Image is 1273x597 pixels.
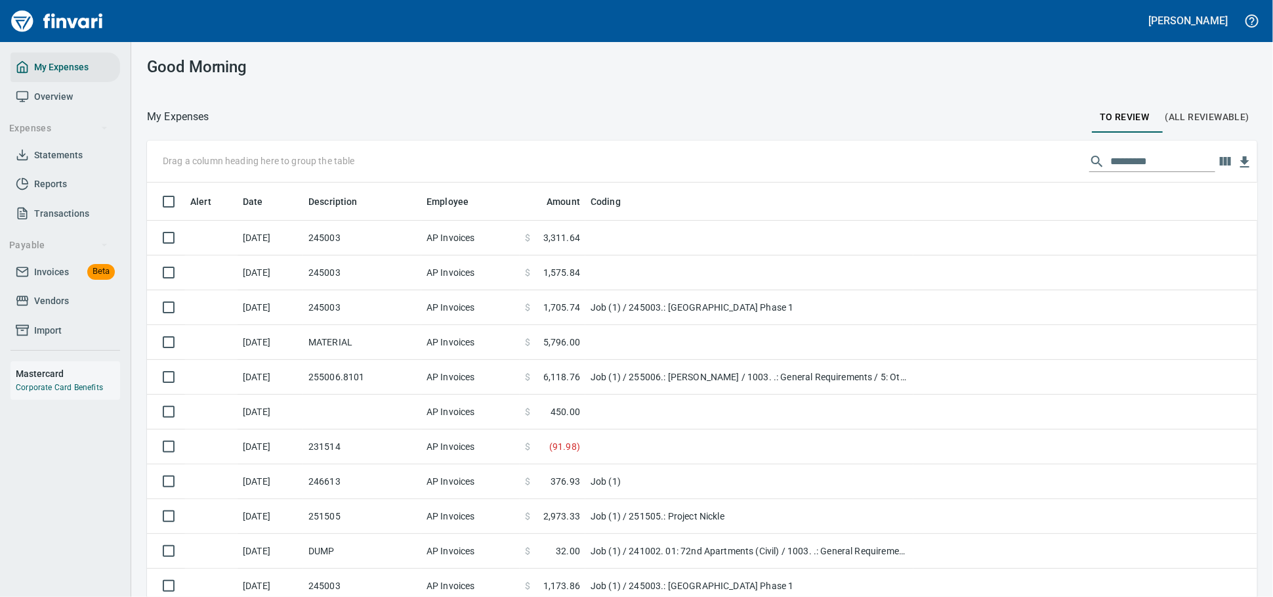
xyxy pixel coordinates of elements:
span: Payable [9,237,108,254]
span: 376.93 [551,475,580,488]
span: Description [308,194,375,210]
img: Finvari [8,5,106,37]
span: Amount [547,194,580,210]
h3: Good Morning [147,58,496,76]
td: AP Invoices [421,499,520,534]
td: 245003 [303,255,421,290]
td: Job (1) [585,464,913,499]
span: Coding [591,194,621,210]
td: AP Invoices [421,290,520,325]
span: 450.00 [551,405,580,418]
span: 5,796.00 [543,336,580,349]
span: Statements [34,147,83,164]
h5: [PERSON_NAME] [1149,14,1228,28]
td: 246613 [303,464,421,499]
button: Download Table [1235,152,1255,172]
td: [DATE] [238,360,303,395]
span: Vendors [34,293,69,309]
span: $ [525,336,530,349]
span: $ [525,579,530,592]
span: Reports [34,176,67,192]
span: 1,705.74 [543,301,580,314]
td: [DATE] [238,395,303,430]
a: Vendors [10,286,120,316]
span: Employee [427,194,469,210]
a: Transactions [10,199,120,229]
td: [DATE] [238,221,303,255]
span: $ [525,266,530,279]
span: $ [525,440,530,453]
a: Import [10,316,120,345]
td: MATERIAL [303,325,421,360]
span: Beta [87,264,115,279]
span: Description [308,194,358,210]
a: My Expenses [10,53,120,82]
td: AP Invoices [421,395,520,430]
td: Job (1) / 245003.: [GEOGRAPHIC_DATA] Phase 1 [585,290,913,325]
button: Choose columns to display [1215,152,1235,171]
td: [DATE] [238,290,303,325]
span: Alert [190,194,211,210]
td: [DATE] [238,255,303,290]
a: Reports [10,169,120,199]
a: Overview [10,82,120,112]
h6: Mastercard [16,366,120,381]
span: 3,311.64 [543,231,580,244]
a: InvoicesBeta [10,257,120,287]
span: Date [243,194,280,210]
td: 255006.8101 [303,360,421,395]
td: [DATE] [238,325,303,360]
span: (All Reviewable) [1165,109,1249,125]
td: 231514 [303,430,421,464]
span: 2,973.33 [543,510,580,523]
button: Payable [4,233,114,257]
td: AP Invoices [421,360,520,395]
span: Coding [591,194,638,210]
span: $ [525,301,530,314]
span: 1,575.84 [543,266,580,279]
span: $ [525,370,530,384]
td: AP Invoices [421,464,520,499]
span: Date [243,194,263,210]
td: [DATE] [238,534,303,569]
td: DUMP [303,534,421,569]
span: $ [525,510,530,523]
span: Employee [427,194,486,210]
button: Expenses [4,116,114,141]
a: Statements [10,141,120,170]
span: Expenses [9,120,108,137]
button: [PERSON_NAME] [1146,11,1231,31]
nav: breadcrumb [147,109,209,125]
td: AP Invoices [421,534,520,569]
td: AP Invoices [421,325,520,360]
td: [DATE] [238,499,303,534]
td: 245003 [303,290,421,325]
td: AP Invoices [421,255,520,290]
span: 32.00 [556,544,580,558]
span: 6,118.76 [543,370,580,384]
span: $ [525,231,530,244]
td: [DATE] [238,464,303,499]
td: Job (1) / 241002. 01: 72nd Apartments (Civil) / 1003. .: General Requirements / 5: Other [585,534,913,569]
td: 245003 [303,221,421,255]
span: My Expenses [34,59,89,76]
td: 251505 [303,499,421,534]
td: Job (1) / 251505.: Project Nickle [585,499,913,534]
td: Job (1) / 255006.: [PERSON_NAME] / 1003. .: General Requirements / 5: Other [585,360,913,395]
span: ( 91.98 ) [549,440,580,453]
span: $ [525,475,530,488]
span: $ [525,544,530,558]
span: Transactions [34,206,89,222]
p: My Expenses [147,109,209,125]
span: Import [34,322,62,339]
span: $ [525,405,530,418]
span: Overview [34,89,73,105]
td: [DATE] [238,430,303,464]
span: Invoices [34,264,69,280]
td: AP Invoices [421,221,520,255]
p: Drag a column heading here to group the table [163,154,355,167]
a: Corporate Card Benefits [16,383,103,392]
span: Alert [190,194,228,210]
span: Amount [530,194,580,210]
